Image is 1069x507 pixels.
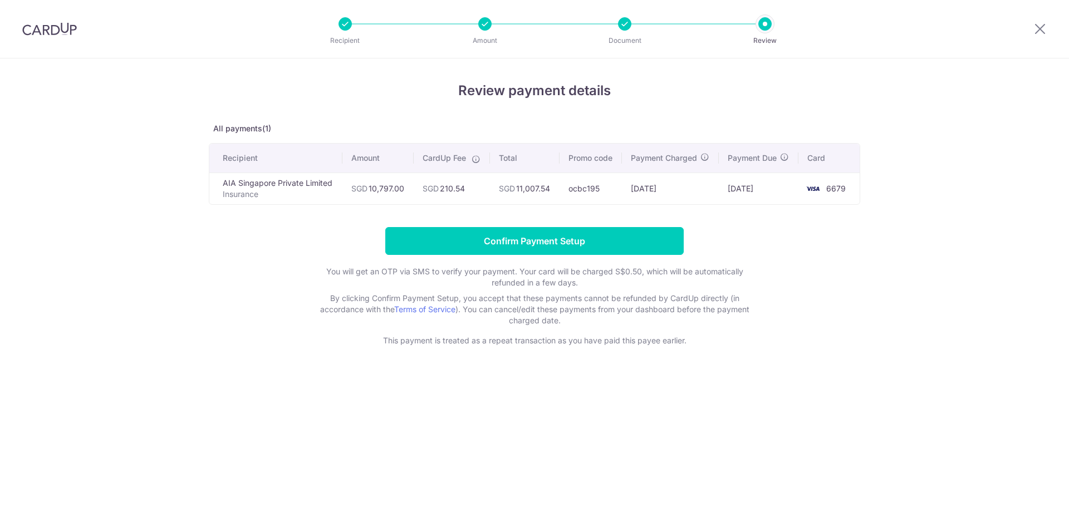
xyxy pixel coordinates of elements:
[719,173,798,204] td: [DATE]
[423,184,439,193] span: SGD
[798,144,860,173] th: Card
[802,182,824,195] img: <span class="translation_missing" title="translation missing: en.account_steps.new_confirm_form.b...
[209,123,860,134] p: All payments(1)
[312,335,757,346] p: This payment is treated as a repeat transaction as you have paid this payee earlier.
[560,144,622,173] th: Promo code
[304,35,386,46] p: Recipient
[560,173,622,204] td: ocbc195
[351,184,367,193] span: SGD
[385,227,684,255] input: Confirm Payment Setup
[583,35,666,46] p: Document
[414,173,490,204] td: 210.54
[223,189,334,200] p: Insurance
[998,474,1058,501] iframe: Opens a widget where you can find more information
[444,35,526,46] p: Amount
[312,266,757,288] p: You will get an OTP via SMS to verify your payment. Your card will be charged S$0.50, which will ...
[622,173,719,204] td: [DATE]
[631,152,697,164] span: Payment Charged
[209,144,342,173] th: Recipient
[342,173,414,204] td: 10,797.00
[312,293,757,326] p: By clicking Confirm Payment Setup, you accept that these payments cannot be refunded by CardUp di...
[209,81,860,101] h4: Review payment details
[394,304,455,314] a: Terms of Service
[724,35,806,46] p: Review
[490,173,560,204] td: 11,007.54
[826,184,846,193] span: 6679
[728,152,777,164] span: Payment Due
[22,22,77,36] img: CardUp
[342,144,414,173] th: Amount
[499,184,515,193] span: SGD
[490,144,560,173] th: Total
[423,152,466,164] span: CardUp Fee
[209,173,342,204] td: AIA Singapore Private Limited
